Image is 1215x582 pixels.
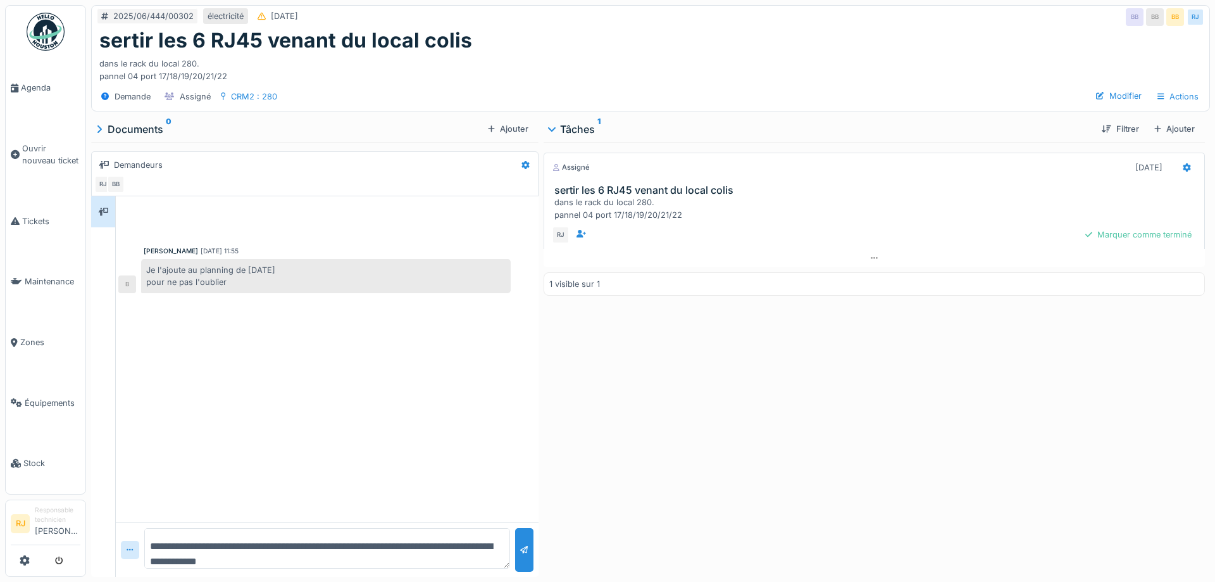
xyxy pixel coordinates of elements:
span: Tickets [22,215,80,227]
div: B [118,275,136,293]
h3: sertir les 6 RJ45 venant du local colis [554,184,1199,196]
div: Documents [96,122,483,137]
h1: sertir les 6 RJ45 venant du local colis [99,28,472,53]
sup: 1 [597,122,601,137]
a: Agenda [6,58,85,118]
li: [PERSON_NAME] [35,505,80,542]
div: Assigné [180,91,211,103]
span: Maintenance [25,275,80,288]
div: CRM2 : 280 [231,91,277,103]
a: Zones [6,312,85,373]
sup: 0 [166,122,171,137]
div: Modifier [1091,87,1147,104]
div: Ajouter [483,120,533,137]
div: dans le rack du local 280. pannel 04 port 17/18/19/20/21/22 [99,53,1202,82]
span: Ouvrir nouveau ticket [22,142,80,167]
div: BB [1126,8,1143,26]
a: Maintenance [6,251,85,312]
div: Demande [115,91,151,103]
div: Je l'ajoute au planning de [DATE] pour ne pas l'oublier [141,259,511,293]
div: RJ [552,226,570,244]
div: BB [1146,8,1164,26]
a: Tickets [6,191,85,252]
div: [DATE] [1135,161,1162,174]
img: Badge_color-CXgf-gQk.svg [27,13,65,51]
div: dans le rack du local 280. pannel 04 port 17/18/19/20/21/22 [554,196,1199,220]
div: BB [1166,8,1184,26]
div: Ajouter [1149,120,1200,137]
div: [DATE] [271,10,298,22]
div: Filtrer [1097,120,1143,137]
a: Équipements [6,373,85,434]
div: Assigné [552,162,590,173]
div: Tâches [549,122,1092,137]
div: 1 visible sur 1 [549,278,600,290]
div: Demandeurs [114,159,163,171]
span: Zones [20,336,80,348]
a: RJ Responsable technicien[PERSON_NAME] [11,505,80,545]
div: RJ [94,175,112,193]
a: Stock [6,433,85,494]
div: Responsable technicien [35,505,80,525]
span: Agenda [21,82,80,94]
div: RJ [1187,8,1204,26]
span: Stock [23,457,80,469]
div: électricité [208,10,244,22]
span: Équipements [25,397,80,409]
li: RJ [11,514,30,533]
a: Ouvrir nouveau ticket [6,118,85,191]
div: [PERSON_NAME] [144,246,198,256]
div: 2025/06/444/00302 [113,10,194,22]
div: BB [107,175,125,193]
div: Actions [1152,87,1204,106]
div: [DATE] 11:55 [201,246,239,256]
div: Marquer comme terminé [1080,226,1197,243]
